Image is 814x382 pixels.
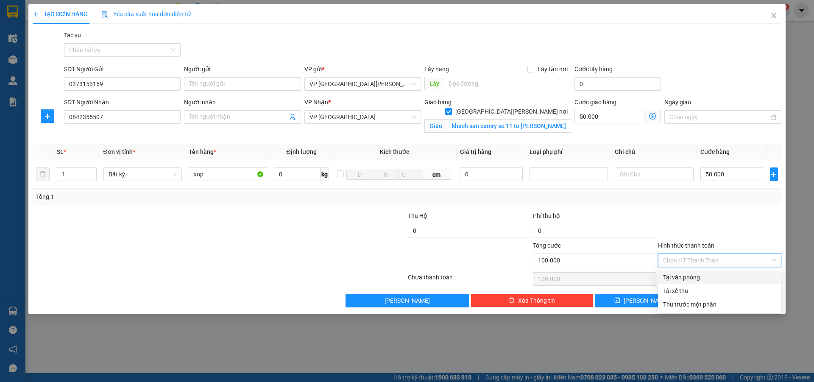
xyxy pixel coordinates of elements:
span: [PERSON_NAME] [385,296,430,305]
label: Tác vụ [64,32,81,39]
span: Tên hàng [189,148,216,155]
span: Giao hàng [424,99,452,106]
div: VP gửi [304,64,421,74]
input: R [373,170,399,180]
span: [PERSON_NAME] [624,296,669,305]
span: Bất kỳ [109,168,177,181]
span: SL [57,148,64,155]
span: plus [41,113,54,120]
input: D [346,170,373,180]
button: deleteXóa Thông tin [471,294,594,307]
input: VD: Bàn, Ghế [189,167,267,181]
input: Dọc đường [444,77,571,90]
input: Ghi Chú [615,167,693,181]
div: SĐT Người Nhận [64,98,181,107]
span: Lấy hàng [424,66,449,72]
span: Thu Hộ [408,212,427,219]
span: delete [509,297,515,304]
span: VP Cầu Yên Xuân [309,78,416,90]
span: Định lượng [286,148,316,155]
div: Tại văn phòng [663,273,776,282]
label: Hình thức thanh toán [658,242,714,249]
span: plus [770,171,778,178]
div: Tổng: 1 [36,192,314,201]
span: VP Nhận [304,99,328,106]
div: Người nhận [184,98,301,107]
span: kg [321,167,329,181]
span: Tổng cước [533,242,561,249]
button: save[PERSON_NAME] [595,294,687,307]
span: Kích thước [380,148,409,155]
button: Close [762,4,786,28]
span: save [614,297,620,304]
span: plus [33,11,39,17]
div: Chưa thanh toán [407,273,532,287]
span: Lấy [424,77,444,90]
img: icon [101,11,108,18]
span: Giao [424,119,447,133]
input: Ngày giao [669,112,768,122]
span: Giá trị hàng [460,148,491,155]
button: delete [36,167,50,181]
button: plus [770,167,778,181]
div: Người gửi [184,64,301,74]
span: Yêu cầu xuất hóa đơn điện tử [101,11,191,17]
span: Xóa Thông tin [518,296,555,305]
div: Tài xế thu [663,286,776,296]
label: Cước giao hàng [574,99,616,106]
span: Cước hàng [700,148,730,155]
div: Phí thu hộ [533,211,656,224]
span: Đơn vị tính [103,148,135,155]
input: 0 [460,167,523,181]
span: VP Đà Nẵng [309,111,416,123]
span: close [770,12,777,19]
th: Ghi chú [611,144,697,160]
span: [GEOGRAPHIC_DATA][PERSON_NAME] nơi [452,107,571,116]
button: [PERSON_NAME] [346,294,469,307]
input: Giao tận nơi [447,119,571,133]
input: Cước lấy hàng [574,77,661,91]
span: TẠO ĐƠN HÀNG [33,11,88,17]
th: Loại phụ phí [526,144,611,160]
span: cm [422,170,451,180]
div: SĐT Người Gửi [64,64,181,74]
input: Cước giao hàng [574,110,644,123]
label: Ngày giao [664,99,691,106]
label: Cước lấy hàng [574,66,613,72]
button: plus [41,109,54,123]
input: C [399,170,422,180]
span: Lấy tận nơi [534,64,571,74]
div: Thu trước một phần [663,300,776,309]
span: user-add [289,114,296,120]
span: dollar-circle [649,113,656,120]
